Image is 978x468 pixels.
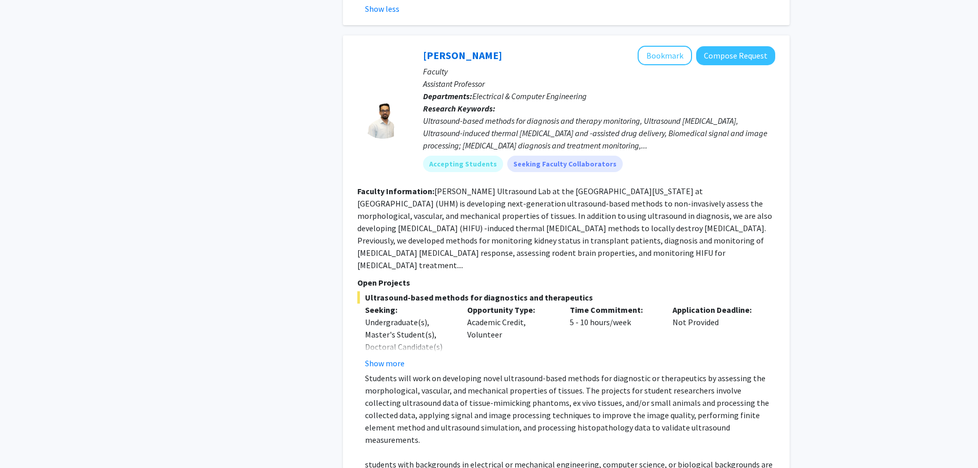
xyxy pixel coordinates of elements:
div: 5 - 10 hours/week [562,304,665,369]
button: Show less [365,3,399,15]
b: Departments: [423,91,472,101]
iframe: Chat [8,422,44,460]
div: Not Provided [665,304,768,369]
mat-chip: Seeking Faculty Collaborators [507,156,623,172]
p: Assistant Professor [423,78,775,90]
p: Open Projects [357,276,775,289]
p: Faculty [423,65,775,78]
p: Opportunity Type: [467,304,554,316]
p: Application Deadline: [673,304,760,316]
button: Add Murad Hossain to Bookmarks [638,46,692,65]
b: Faculty Information: [357,186,434,196]
a: [PERSON_NAME] [423,49,502,62]
mat-chip: Accepting Students [423,156,503,172]
span: Ultrasound-based methods for diagnostics and therapeutics [357,291,775,304]
b: Research Keywords: [423,103,495,114]
p: Students will work on developing novel ultrasound-based methods for diagnostic or therapeutics by... [365,372,775,446]
fg-read-more: [PERSON_NAME] Ultrasound Lab at the [GEOGRAPHIC_DATA][US_STATE] at [GEOGRAPHIC_DATA] (UHM) is dev... [357,186,772,270]
div: Ultrasound-based methods for diagnosis and therapy monitoring, Ultrasound [MEDICAL_DATA], Ultraso... [423,115,775,152]
span: Electrical & Computer Engineering [472,91,587,101]
div: Academic Credit, Volunteer [459,304,562,369]
button: Show more [365,357,405,369]
p: Seeking: [365,304,452,316]
p: Time Commitment: [570,304,657,316]
div: Undergraduate(s), Master's Student(s), Doctoral Candidate(s) (PhD, MD, DMD, PharmD, etc.), Medica... [365,316,452,402]
button: Compose Request to Murad Hossain [696,46,775,65]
